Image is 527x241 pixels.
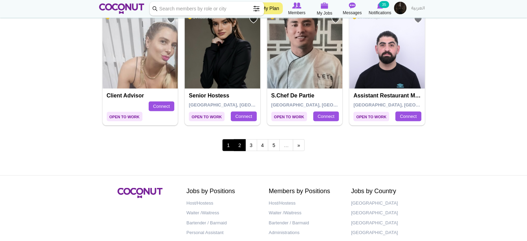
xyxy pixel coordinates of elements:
[269,188,341,195] h2: Members by Positions
[283,2,311,16] a: Browse Members Members
[353,102,452,107] span: [GEOGRAPHIC_DATA], [GEOGRAPHIC_DATA]
[288,9,305,16] span: Members
[293,139,305,151] a: next ›
[379,1,389,8] small: 35
[167,15,175,24] a: Add to Favourites
[366,2,394,16] a: Notifications Notifications 35
[343,9,362,16] span: Messages
[292,2,301,9] img: Browse Members
[395,111,421,121] a: Connect
[186,227,258,238] a: Personal Assistant
[222,139,234,151] span: 1
[313,111,339,121] a: Connect
[268,139,280,151] a: 5
[331,15,340,24] a: Add to Favourites
[408,2,428,16] a: العربية
[353,93,422,99] h4: Assistant Restaurant Manager
[269,208,341,218] a: Waiter /Waitress
[150,2,264,16] input: Search members by role or city
[353,112,389,121] span: Open to Work
[271,102,370,107] span: [GEOGRAPHIC_DATA], [GEOGRAPHIC_DATA]
[107,112,142,121] span: Open to Work
[189,102,288,107] span: [GEOGRAPHIC_DATA], [GEOGRAPHIC_DATA]
[351,218,423,228] a: [GEOGRAPHIC_DATA]
[189,112,225,121] span: Open to Work
[369,9,391,16] span: Notifications
[311,2,339,17] a: My Jobs My Jobs
[189,93,258,99] h4: Senior hostess
[271,112,307,121] span: Open to Work
[351,227,423,238] a: [GEOGRAPHIC_DATA]
[149,101,174,111] a: Connect
[186,208,258,218] a: Waiter /Waitress
[107,93,176,99] h4: Client Advisor
[257,139,269,151] a: 4
[321,2,328,9] img: My Jobs
[279,139,293,151] span: …
[269,227,341,238] a: Administrations
[317,10,332,17] span: My Jobs
[231,111,256,121] a: Connect
[377,2,383,9] img: Notifications
[351,188,423,195] h2: Jobs by Country
[351,198,423,208] a: [GEOGRAPHIC_DATA]
[245,139,257,151] a: 3
[269,218,341,228] a: Bartender / Barmaid
[269,198,341,208] a: Host/Hostess
[186,188,258,195] h2: Jobs by Positions
[349,2,356,9] img: Messages
[414,15,422,24] a: Add to Favourites
[117,188,163,198] img: Coconut
[186,198,258,208] a: Host/Hostess
[186,218,258,228] a: Bartender / Barmaid
[339,2,366,16] a: Messages Messages
[234,139,246,151] a: 2
[271,93,340,99] h4: S.Chef De partie
[351,208,423,218] a: [GEOGRAPHIC_DATA]
[258,2,283,14] a: My Plan
[99,3,144,14] img: Home
[249,15,258,24] a: Add to Favourites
